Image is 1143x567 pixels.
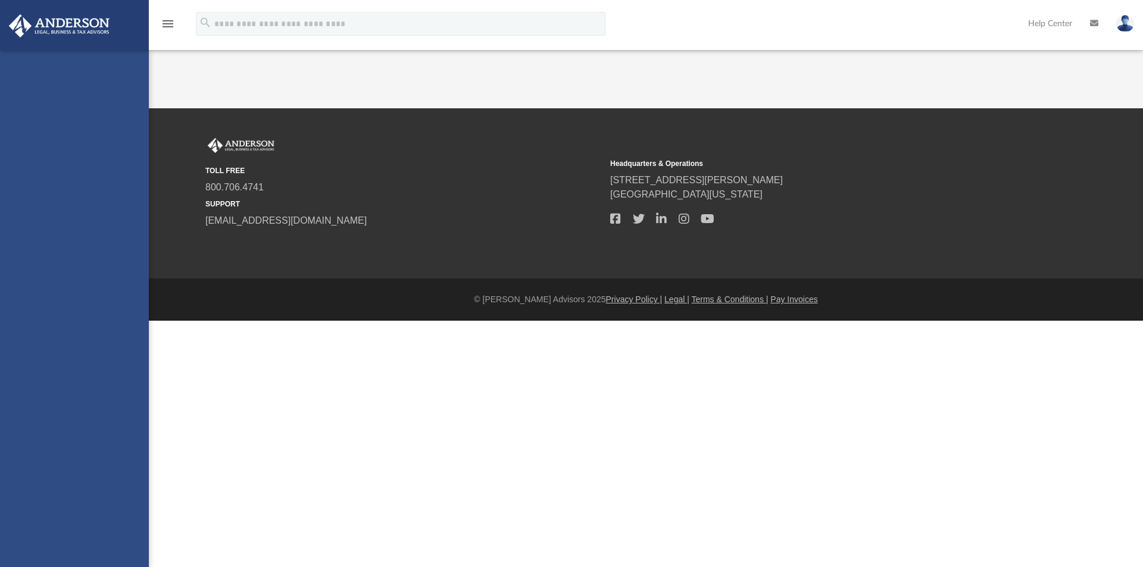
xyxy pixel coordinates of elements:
a: 800.706.4741 [205,182,264,192]
a: [EMAIL_ADDRESS][DOMAIN_NAME] [205,215,367,225]
a: Privacy Policy | [606,295,663,304]
i: search [199,16,212,29]
i: menu [161,17,175,31]
img: Anderson Advisors Platinum Portal [205,138,277,154]
a: Terms & Conditions | [692,295,769,304]
a: [STREET_ADDRESS][PERSON_NAME] [610,175,783,185]
a: Pay Invoices [770,295,817,304]
a: menu [161,23,175,31]
small: SUPPORT [205,199,602,209]
a: Legal | [664,295,689,304]
img: User Pic [1116,15,1134,32]
small: TOLL FREE [205,165,602,176]
a: [GEOGRAPHIC_DATA][US_STATE] [610,189,763,199]
div: © [PERSON_NAME] Advisors 2025 [149,293,1143,306]
img: Anderson Advisors Platinum Portal [5,14,113,37]
small: Headquarters & Operations [610,158,1007,169]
